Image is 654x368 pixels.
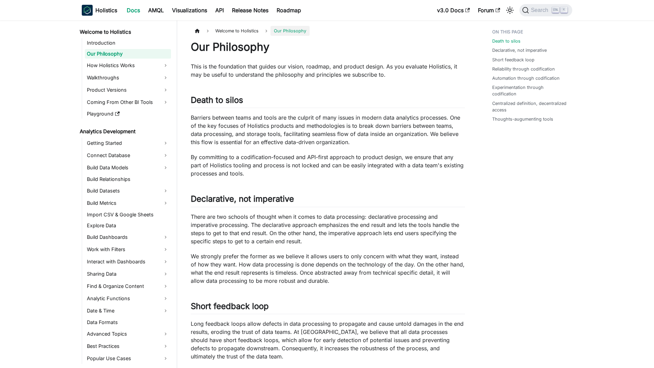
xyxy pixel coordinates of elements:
a: Build Data Models [85,162,171,173]
a: Popular Use Cases [85,353,171,364]
a: Find & Organize Content [85,281,171,292]
a: Experimentation through codification [492,84,568,97]
a: Centralized definition, decentralized access [492,100,568,113]
b: Holistics [95,6,117,14]
button: Search (Ctrl+K) [519,4,572,16]
a: Playground [85,109,171,119]
h2: Short feedback loop [191,301,465,314]
a: Death to silos [492,38,520,44]
button: Switch between dark and light mode (currently light mode) [504,5,515,16]
a: Release Notes [228,5,272,16]
a: Thoughts-augumenting tools [492,116,553,122]
a: Declarative, not imperative [492,47,547,53]
a: Product Versions [85,85,171,95]
p: We strongly prefer the former as we believe it allows users to only concern with what they want, ... [191,252,465,285]
a: Explore Data [85,221,171,230]
span: Search [529,7,552,13]
h2: Death to silos [191,95,465,108]
p: This is the foundation that guides our vision, roadmap, and product design. As you evaluate Holis... [191,62,465,79]
a: AMQL [144,5,168,16]
a: API [211,5,228,16]
p: Long feedback loops allow defects in data processing to propagate and cause untold damages in the... [191,320,465,361]
a: Coming From Other BI Tools [85,97,171,108]
nav: Breadcrumbs [191,26,465,36]
p: By committing to a codification-focused and API-first approach to product design, we ensure that ... [191,153,465,178]
a: Data Formats [85,318,171,327]
a: Advanced Topics [85,328,171,339]
a: Welcome to Holistics [78,27,171,37]
a: Work with Filters [85,244,171,255]
a: Analytics Development [78,127,171,136]
a: Build Datasets [85,185,171,196]
a: Reliability through codification [492,66,555,72]
a: v3.0 Docs [433,5,474,16]
a: Import CSV & Google Sheets [85,210,171,219]
a: Home page [191,26,204,36]
a: Interact with Dashboards [85,256,171,267]
a: Docs [123,5,144,16]
a: Introduction [85,38,171,48]
a: Visualizations [168,5,211,16]
a: Short feedback loop [492,57,534,63]
a: Date & Time [85,305,171,316]
a: Forum [474,5,504,16]
kbd: K [561,7,567,13]
nav: Docs sidebar [75,20,177,368]
a: Roadmap [272,5,305,16]
a: Connect Database [85,150,171,161]
a: HolisticsHolistics [82,5,117,16]
a: Build Relationships [85,174,171,184]
a: Best Practices [85,341,171,352]
span: Our Philosophy [270,26,310,36]
a: Automation through codification [492,75,560,81]
a: Getting Started [85,138,171,149]
a: Our Philosophy [85,49,171,59]
p: There are two schools of thought when it comes to data processing: declarative processing and imp... [191,213,465,245]
a: Analytic Functions [85,293,171,304]
img: Holistics [82,5,93,16]
span: Welcome to Holistics [212,26,262,36]
p: Barriers between teams and tools are the culprit of many issues in modern data analytics processe... [191,113,465,146]
h1: Our Philosophy [191,40,465,54]
a: Build Metrics [85,198,171,209]
h2: Declarative, not imperative [191,194,465,207]
a: Build Dashboards [85,232,171,243]
a: Walkthroughs [85,72,171,83]
a: How Holistics Works [85,60,171,71]
a: Sharing Data [85,269,171,279]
